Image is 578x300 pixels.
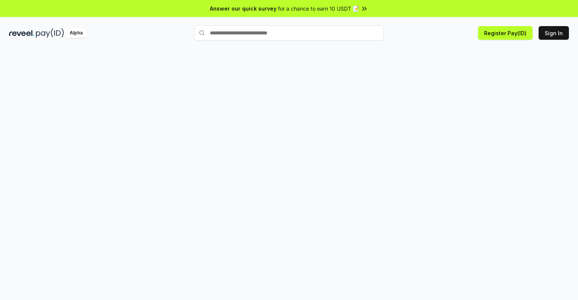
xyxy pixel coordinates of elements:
[66,28,87,38] div: Alpha
[539,26,569,40] button: Sign In
[9,28,34,38] img: reveel_dark
[36,28,64,38] img: pay_id
[210,5,277,12] span: Answer our quick survey
[478,26,533,40] button: Register Pay(ID)
[278,5,359,12] span: for a chance to earn 10 USDT 📝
